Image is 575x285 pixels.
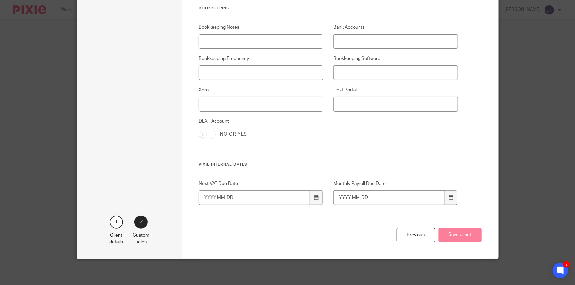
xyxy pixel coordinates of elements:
[333,24,458,31] label: Bank Accounts
[333,55,458,62] label: Bookkeeping Software
[199,87,323,93] label: Xero
[199,6,458,11] h3: Bookkeeping
[439,228,482,242] button: Save client
[563,261,570,268] div: 2
[397,228,435,242] div: Previous
[110,216,123,229] div: 1
[199,55,323,62] label: Bookkeeping Frequency
[133,232,149,246] p: Custom fields
[333,87,458,93] label: Dext Portal
[134,216,148,229] div: 2
[109,232,123,246] p: Client details
[333,190,445,205] input: YYYY-MM-DD
[199,162,458,167] h3: Pixie Internal Dates
[220,131,247,138] label: No or yes
[333,180,458,187] label: Monthly Payroll Due Date
[199,24,323,31] label: Bookkeeping Notes
[199,118,323,125] label: DEXT Account
[199,190,310,205] input: YYYY-MM-DD
[199,180,323,187] label: Next VAT Due Date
